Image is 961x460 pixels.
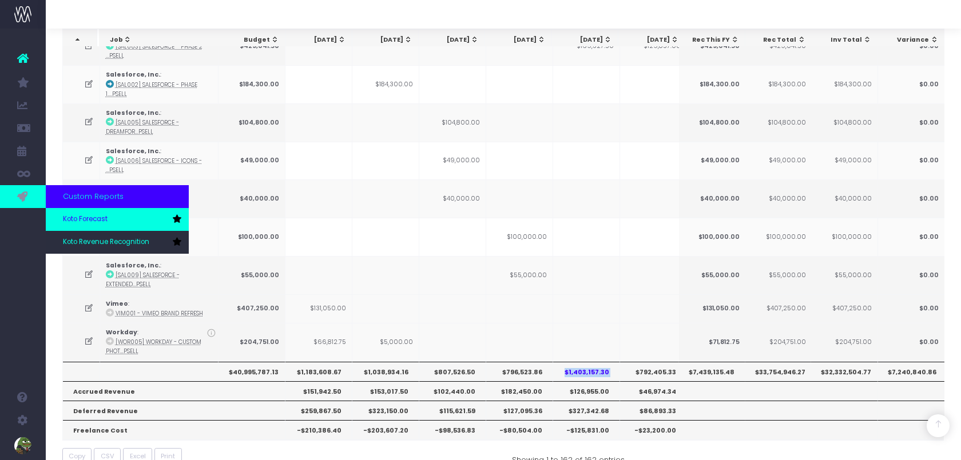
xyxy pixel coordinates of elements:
[419,381,486,401] th: $102,440.00
[219,103,285,142] td: $104,800.00
[46,231,189,254] a: Koto Revenue Recognition
[63,381,285,401] th: Accrued Revenue
[63,420,285,439] th: Freelance Cost
[618,29,685,51] th: Sep 25: activate to sort column ascending
[877,323,944,361] td: $0.00
[352,381,419,401] th: $153,017.50
[419,179,486,218] td: $40,000.00
[877,256,944,294] td: $0.00
[888,35,939,45] div: Variance
[745,323,812,361] td: $204,751.00
[352,65,419,103] td: $184,300.00
[106,81,197,98] abbr: [SAL002] Salesforce - Phase 1.5 Pressure Test - Brand - Upsell
[352,401,419,420] th: $323,150.00
[553,381,620,401] th: $126,955.00
[106,119,179,135] abbr: [SAL005] Salesforce - Dreamforce Theme - Brand - Upsell
[678,103,745,142] td: $104,800.00
[745,29,812,51] th: Rec Total: activate to sort column ascending
[877,179,944,218] td: $0.00
[219,29,285,51] th: Budget: activate to sort column ascending
[285,294,352,323] td: $131,050.00
[419,362,486,381] th: $807,526.50
[219,362,285,381] th: $40,995,787.13
[678,179,745,218] td: $40,000.00
[486,420,553,439] th: -$80,504.00
[811,103,877,142] td: $104,800.00
[745,256,812,294] td: $55,000.00
[352,420,419,439] th: -$203,607.20
[100,179,219,218] td: :
[100,256,219,294] td: :
[429,35,479,45] div: [DATE]
[100,142,219,180] td: :
[811,179,877,218] td: $40,000.00
[821,35,871,45] div: Inv Total
[100,323,219,361] td: :
[106,109,160,117] strong: Salesforce, Inc.
[811,256,877,294] td: $55,000.00
[419,401,486,420] th: $115,621.59
[219,294,285,323] td: $407,250.00
[811,362,877,381] th: $32,332,504.77
[106,299,128,308] strong: Vimeo
[219,256,285,294] td: $55,000.00
[811,323,877,361] td: $204,751.00
[486,381,553,401] th: $182,450.00
[106,338,201,355] abbr: [WOR005] Workday - Custom Photoshoot - Upsell
[552,29,618,51] th: Aug 25: activate to sort column ascending
[106,157,202,174] abbr: [SAL006] Salesforce - Icons - Brand - Upsell
[553,401,620,420] th: $327,342.68
[811,65,877,103] td: $184,300.00
[106,261,160,270] strong: Salesforce, Inc.
[678,65,745,103] td: $184,300.00
[745,218,812,256] td: $100,000.00
[811,142,877,180] td: $49,000.00
[877,103,944,142] td: $0.00
[553,362,620,381] th: $1,403,157.30
[352,29,419,51] th: May 25: activate to sort column ascending
[877,294,944,323] td: $0.00
[745,142,812,180] td: $49,000.00
[352,362,419,381] th: $1,038,934.16
[486,256,553,294] td: $55,000.00
[285,401,352,420] th: $259,867.50
[100,103,219,142] td: :
[352,323,419,361] td: $5,000.00
[219,218,285,256] td: $100,000.00
[106,271,180,288] abbr: [SAL009] Salesforce - Extended July Support - Brand - Upsell
[296,35,346,45] div: [DATE]
[679,29,745,51] th: Rec This FY: activate to sort column ascending
[219,323,285,361] td: $204,751.00
[678,362,745,381] th: $7,439,135.48
[756,35,805,45] div: Rec Total
[100,294,219,323] td: :
[877,362,944,381] th: $7,240,840.86
[745,179,812,218] td: $40,000.00
[553,420,620,439] th: -$125,831.00
[620,420,687,439] th: -$23,200.00
[63,214,108,225] span: Koto Forecast
[562,35,612,45] div: [DATE]
[877,218,944,256] td: $0.00
[495,35,545,45] div: [DATE]
[745,362,812,381] th: $33,754,946.27
[877,65,944,103] td: $0.00
[620,362,687,381] th: $792,405.33
[110,35,215,45] div: Job
[485,29,551,51] th: Jul 25: activate to sort column ascending
[620,381,687,401] th: $46,974.34
[878,29,945,51] th: Variance: activate to sort column ascending
[877,142,944,180] td: $0.00
[678,142,745,180] td: $49,000.00
[678,218,745,256] td: $100,000.00
[63,191,124,202] span: Custom Reports
[678,256,745,294] td: $55,000.00
[419,29,485,51] th: Jun 25: activate to sort column ascending
[745,65,812,103] td: $184,300.00
[285,362,352,381] th: $1,183,608.67
[486,401,553,420] th: $127,095.36
[285,420,352,439] th: -$210,386.40
[219,179,285,218] td: $40,000.00
[486,362,553,381] th: $796,523.86
[116,310,203,317] abbr: VIM001 - Vimeo Brand Refresh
